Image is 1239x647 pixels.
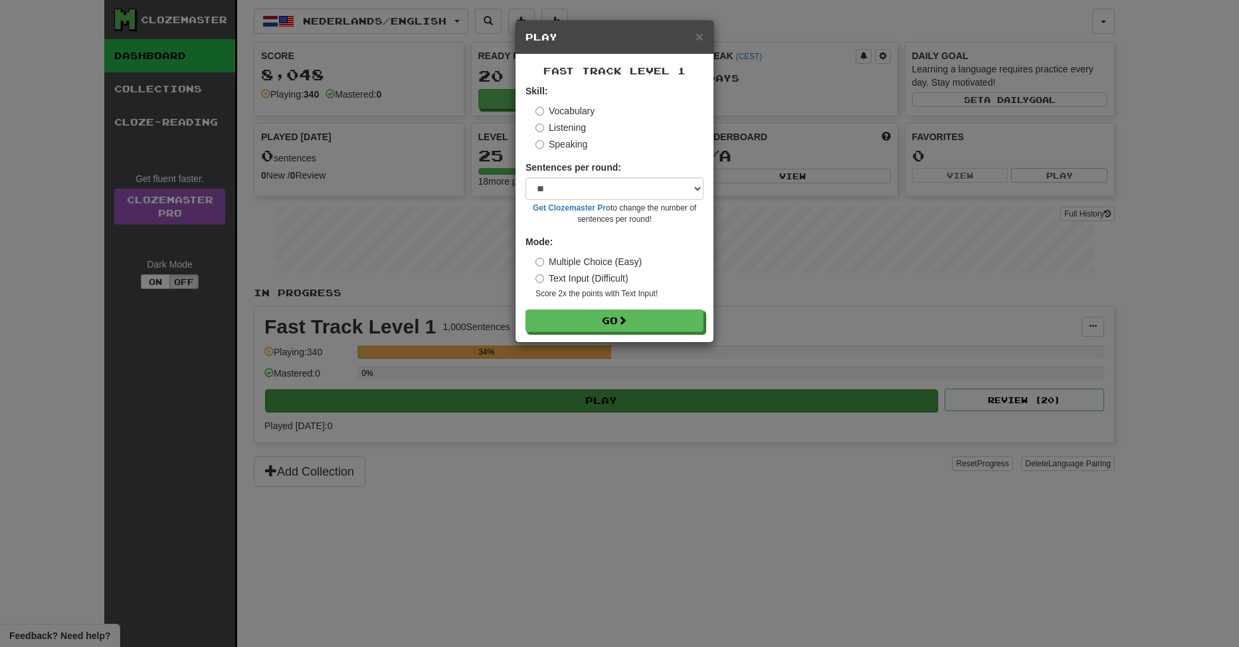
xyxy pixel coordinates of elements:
strong: Skill: [525,86,547,96]
span: Fast Track Level 1 [543,65,686,76]
h5: Play [525,31,704,44]
strong: Mode: [525,236,553,247]
label: Text Input (Difficult) [535,272,628,285]
a: Get Clozemaster Pro [533,203,611,213]
span: × [696,29,704,44]
label: Speaking [535,138,587,151]
input: Speaking [535,140,544,149]
input: Multiple Choice (Easy) [535,258,544,266]
button: Close [696,29,704,43]
label: Sentences per round: [525,161,621,174]
label: Vocabulary [535,104,595,118]
small: Score 2x the points with Text Input ! [535,288,704,300]
label: Multiple Choice (Easy) [535,255,642,268]
input: Text Input (Difficult) [535,274,544,283]
input: Vocabulary [535,107,544,116]
input: Listening [535,124,544,132]
small: to change the number of sentences per round! [525,203,704,225]
button: Go [525,310,704,332]
label: Listening [535,121,586,134]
